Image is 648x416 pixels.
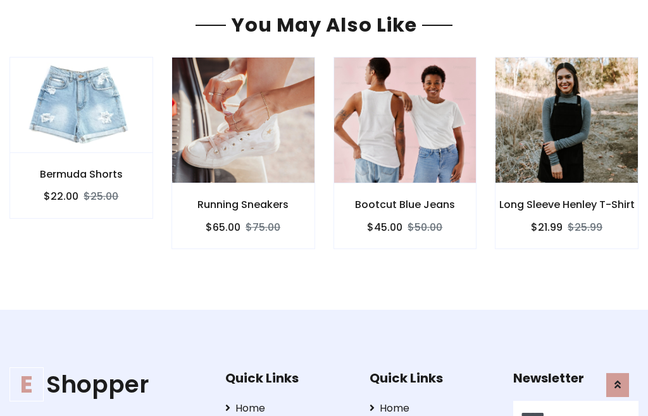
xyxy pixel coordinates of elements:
[367,221,402,233] h6: $45.00
[225,401,351,416] a: Home
[44,190,78,202] h6: $22.00
[408,220,442,235] del: $50.00
[531,221,563,233] h6: $21.99
[226,11,422,39] span: You May Also Like
[172,199,315,211] h6: Running Sneakers
[334,199,477,211] h6: Bootcut Blue Jeans
[513,370,639,386] h5: Newsletter
[370,401,495,416] a: Home
[370,370,495,386] h5: Quick Links
[206,221,240,233] h6: $65.00
[495,57,639,248] a: Long Sleeve Henley T-Shirt $21.99$25.99
[10,168,153,180] h6: Bermuda Shorts
[9,367,44,401] span: E
[246,220,280,235] del: $75.00
[84,189,118,204] del: $25.00
[171,57,315,248] a: Running Sneakers $65.00$75.00
[9,370,206,399] h1: Shopper
[225,370,351,386] h5: Quick Links
[495,199,638,211] h6: Long Sleeve Henley T-Shirt
[9,57,153,218] a: Bermuda Shorts $22.00$25.00
[9,370,206,399] a: EShopper
[568,220,602,235] del: $25.99
[333,57,477,248] a: Bootcut Blue Jeans $45.00$50.00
